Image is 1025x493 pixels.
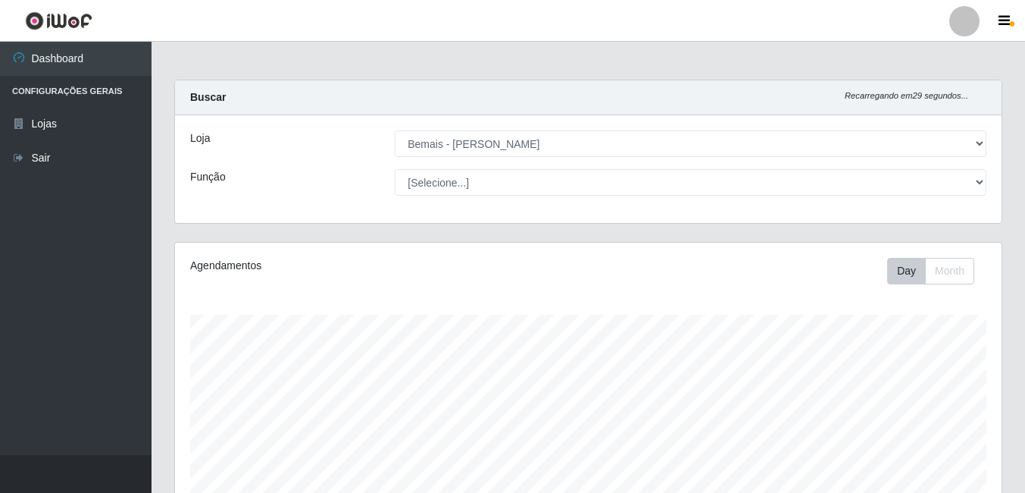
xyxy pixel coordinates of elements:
[845,91,968,100] i: Recarregando em 29 segundos...
[925,258,974,284] button: Month
[887,258,986,284] div: Toolbar with button groups
[190,258,508,274] div: Agendamentos
[25,11,92,30] img: CoreUI Logo
[190,169,226,185] label: Função
[190,91,226,103] strong: Buscar
[887,258,974,284] div: First group
[887,258,926,284] button: Day
[190,130,210,146] label: Loja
